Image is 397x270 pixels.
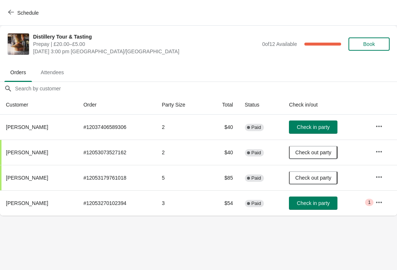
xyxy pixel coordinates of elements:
span: Check in party [297,124,330,130]
td: # 12037406589306 [78,115,156,140]
span: Distillery Tour & Tasting [33,33,258,40]
span: Book [363,41,375,47]
span: [DATE] 3:00 pm [GEOGRAPHIC_DATA]/[GEOGRAPHIC_DATA] [33,48,258,55]
td: # 12053270102394 [78,190,156,216]
span: Schedule [17,10,39,16]
span: [PERSON_NAME] [6,200,48,206]
td: # 12053179761018 [78,165,156,190]
td: 3 [156,190,206,216]
input: Search by customer [15,82,397,95]
span: [PERSON_NAME] [6,124,48,130]
button: Check out party [289,171,337,184]
td: $54 [207,190,239,216]
button: Check out party [289,146,337,159]
span: Prepay | £20.00–£5.00 [33,40,258,48]
th: Total [207,95,239,115]
td: $40 [207,140,239,165]
th: Check in/out [283,95,369,115]
button: Schedule [4,6,44,19]
th: Party Size [156,95,206,115]
td: 2 [156,115,206,140]
th: Order [78,95,156,115]
th: Status [239,95,283,115]
td: 5 [156,165,206,190]
span: Paid [251,150,261,156]
img: Distillery Tour & Tasting [8,33,29,55]
span: Paid [251,175,261,181]
td: $40 [207,115,239,140]
span: Paid [251,125,261,130]
span: Orders [4,66,32,79]
span: Attendees [35,66,70,79]
span: Paid [251,201,261,206]
span: 1 [368,199,371,205]
span: Check out party [295,150,331,155]
button: Check in party [289,197,337,210]
span: 0 of 12 Available [262,41,297,47]
td: 2 [156,140,206,165]
span: [PERSON_NAME] [6,175,48,181]
td: $85 [207,165,239,190]
span: Check out party [295,175,331,181]
button: Book [348,37,390,51]
span: [PERSON_NAME] [6,150,48,155]
span: Check in party [297,200,330,206]
td: # 12053073527162 [78,140,156,165]
button: Check in party [289,120,337,134]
